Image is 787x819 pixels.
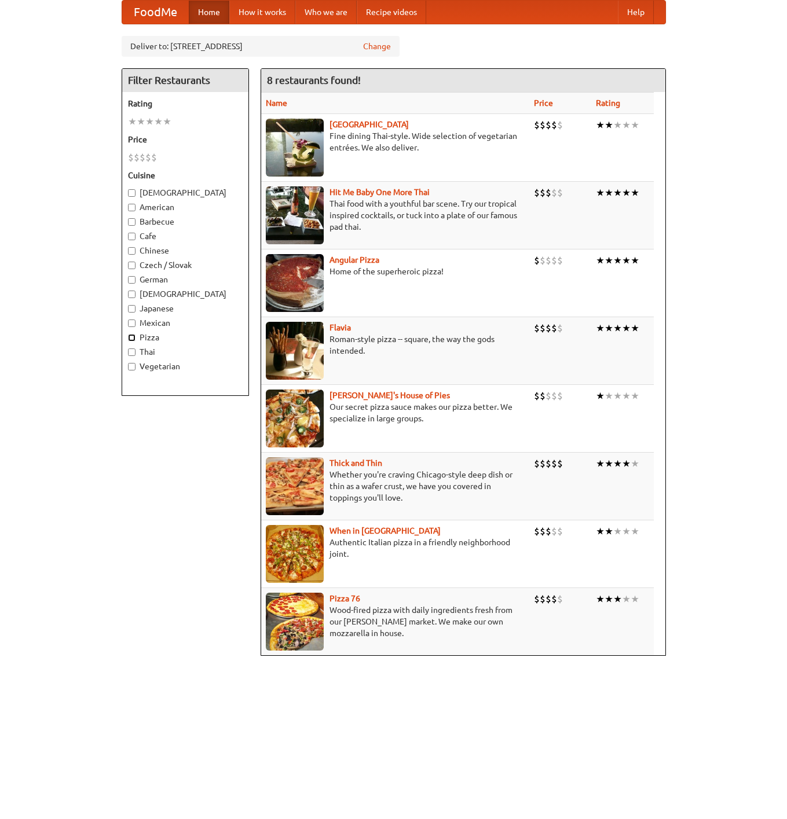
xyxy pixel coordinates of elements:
[128,170,243,181] h5: Cuisine
[128,334,136,341] input: Pizza
[128,259,243,271] label: Czech / Slovak
[145,151,151,164] li: $
[557,254,563,267] li: $
[551,390,557,402] li: $
[128,218,136,226] input: Barbecue
[557,525,563,538] li: $
[540,322,546,335] li: $
[546,525,551,538] li: $
[605,254,613,267] li: ★
[128,291,136,298] input: [DEMOGRAPHIC_DATA]
[631,593,639,605] li: ★
[557,186,563,199] li: $
[266,254,324,312] img: angular.jpg
[622,254,631,267] li: ★
[605,322,613,335] li: ★
[266,98,287,108] a: Name
[330,526,441,535] a: When in [GEOGRAPHIC_DATA]
[622,525,631,538] li: ★
[540,254,546,267] li: $
[605,593,613,605] li: ★
[267,75,361,86] ng-pluralize: 8 restaurants found!
[189,1,229,24] a: Home
[128,363,136,370] input: Vegetarian
[128,245,243,256] label: Chinese
[122,36,400,57] div: Deliver to: [STREET_ADDRESS]
[128,216,243,227] label: Barbecue
[330,120,409,129] a: [GEOGRAPHIC_DATA]
[534,254,540,267] li: $
[540,525,546,538] li: $
[605,525,613,538] li: ★
[596,98,620,108] a: Rating
[128,98,243,109] h5: Rating
[266,198,525,233] p: Thai food with a youthful bar scene. Try our tropical inspired cocktails, or tuck into a plate of...
[330,188,430,197] a: Hit Me Baby One More Thai
[551,593,557,605] li: $
[137,115,145,128] li: ★
[551,457,557,470] li: $
[128,305,136,313] input: Japanese
[357,1,426,24] a: Recipe videos
[128,247,136,255] input: Chinese
[613,119,622,131] li: ★
[128,230,243,242] label: Cafe
[128,348,136,356] input: Thai
[128,276,136,284] input: German
[128,319,136,327] input: Mexican
[534,119,540,131] li: $
[140,151,145,164] li: $
[266,537,525,560] p: Authentic Italian pizza in a friendly neighborhood joint.
[613,525,622,538] li: ★
[613,457,622,470] li: ★
[540,593,546,605] li: $
[557,593,563,605] li: $
[551,525,557,538] li: $
[266,593,324,651] img: pizza76.jpg
[330,255,379,265] a: Angular Pizza
[330,323,351,332] a: Flavia
[551,322,557,335] li: $
[266,604,525,639] p: Wood-fired pizza with daily ingredients fresh from our [PERSON_NAME] market. We make our own mozz...
[266,186,324,244] img: babythai.jpg
[128,189,136,197] input: [DEMOGRAPHIC_DATA]
[622,457,631,470] li: ★
[330,391,450,400] b: [PERSON_NAME]'s House of Pies
[622,593,631,605] li: ★
[631,525,639,538] li: ★
[128,187,243,199] label: [DEMOGRAPHIC_DATA]
[557,119,563,131] li: $
[128,134,243,145] h5: Price
[128,317,243,329] label: Mexican
[330,594,360,603] a: Pizza 76
[229,1,295,24] a: How it works
[122,1,189,24] a: FoodMe
[546,593,551,605] li: $
[631,254,639,267] li: ★
[596,119,605,131] li: ★
[128,303,243,314] label: Japanese
[596,186,605,199] li: ★
[613,186,622,199] li: ★
[622,186,631,199] li: ★
[557,322,563,335] li: $
[596,525,605,538] li: ★
[134,151,140,164] li: $
[631,390,639,402] li: ★
[596,390,605,402] li: ★
[128,233,136,240] input: Cafe
[551,254,557,267] li: $
[266,130,525,153] p: Fine dining Thai-style. Wide selection of vegetarian entrées. We also deliver.
[546,322,551,335] li: $
[622,390,631,402] li: ★
[122,69,248,92] h4: Filter Restaurants
[266,333,525,357] p: Roman-style pizza -- square, the way the gods intended.
[151,151,157,164] li: $
[605,186,613,199] li: ★
[534,593,540,605] li: $
[540,186,546,199] li: $
[546,254,551,267] li: $
[540,390,546,402] li: $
